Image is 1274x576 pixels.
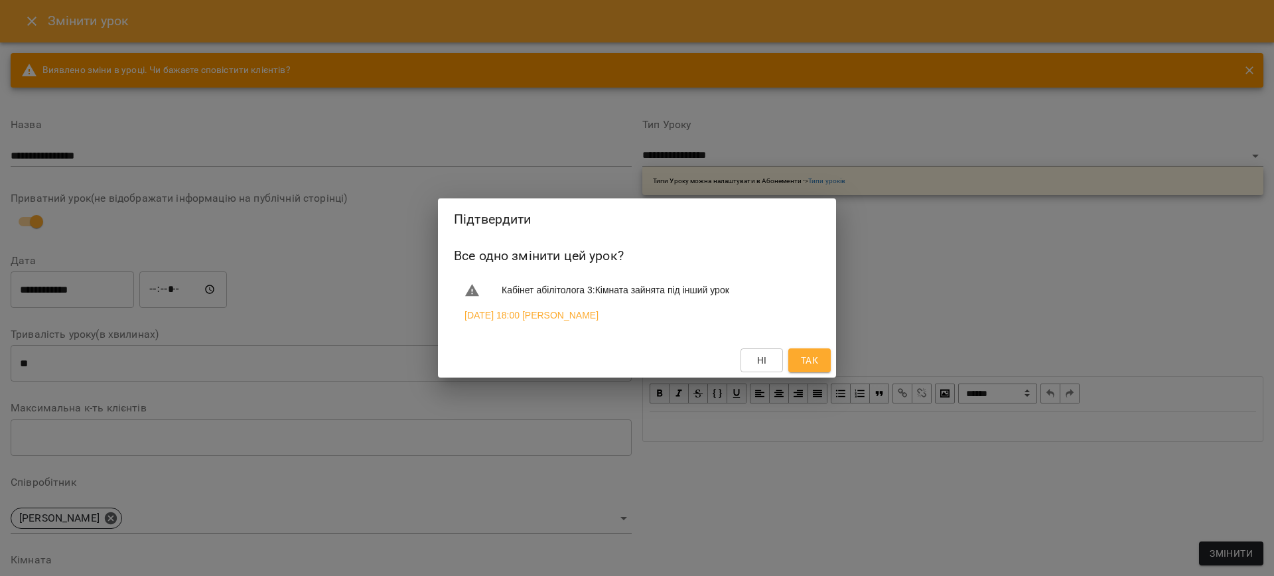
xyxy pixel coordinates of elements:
span: Ні [757,352,767,368]
button: Так [788,348,831,372]
span: Так [801,352,818,368]
button: Ні [741,348,783,372]
a: [DATE] 18:00 [PERSON_NAME] [464,309,599,322]
h6: Все одно змінити цей урок? [454,246,820,266]
h2: Підтвердити [454,209,820,230]
li: Кабінет абілітолога 3 : Кімната зайнята під інший урок [454,277,820,304]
